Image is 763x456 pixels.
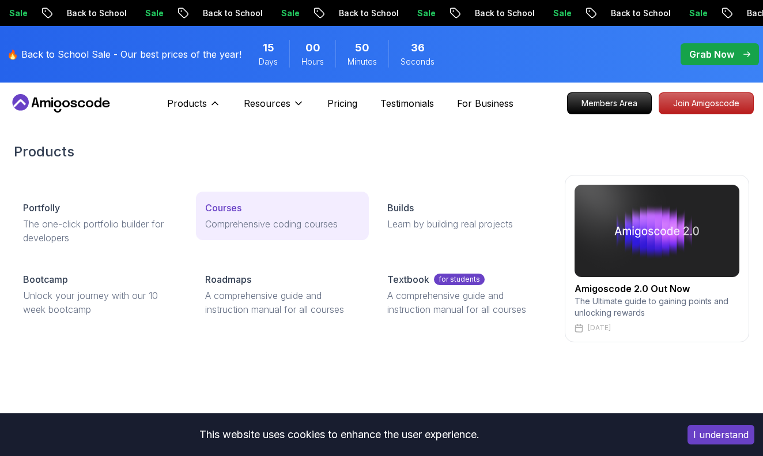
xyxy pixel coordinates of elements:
[330,8,408,19] p: Back to School
[23,217,177,245] p: The one-click portfolio builder for developers
[378,263,551,326] a: Textbookfor studentsA comprehensive guide and instruction manual for all courses
[23,201,60,215] p: Portfolly
[466,8,544,19] p: Back to School
[244,96,290,110] p: Resources
[14,263,187,326] a: BootcampUnlock your journey with our 10 week bootcamp
[23,272,68,286] p: Bootcamp
[347,56,377,68] span: Minutes
[408,8,445,19] p: Sale
[689,47,734,61] p: Grab Now
[680,8,717,19] p: Sale
[387,201,414,215] p: Builds
[588,323,611,332] p: [DATE]
[196,263,369,326] a: RoadmapsA comprehensive guide and instruction manual for all courses
[327,96,357,110] a: Pricing
[659,92,754,114] a: Join Amigoscode
[205,201,241,215] p: Courses
[387,217,542,231] p: Learn by building real projects
[434,274,485,285] p: for students
[575,296,739,319] p: The Ultimate guide to gaining points and unlocking rewards
[205,217,360,231] p: Comprehensive coding courses
[355,40,369,56] span: 50 Minutes
[688,425,754,444] button: Accept cookies
[544,8,581,19] p: Sale
[378,192,551,240] a: BuildsLearn by building real projects
[575,185,739,277] img: amigoscode 2.0
[136,8,173,19] p: Sale
[659,93,753,114] p: Join Amigoscode
[196,192,369,240] a: CoursesComprehensive coding courses
[305,40,320,56] span: 0 Hours
[14,143,749,161] h2: Products
[205,272,251,286] p: Roadmaps
[263,40,274,56] span: 15 Days
[9,422,670,447] div: This website uses cookies to enhance the user experience.
[567,92,652,114] a: Members Area
[457,96,513,110] a: For Business
[167,96,221,119] button: Products
[380,96,434,110] a: Testimonials
[259,56,278,68] span: Days
[205,289,360,316] p: A comprehensive guide and instruction manual for all courses
[14,192,187,254] a: PortfollyThe one-click portfolio builder for developers
[23,289,177,316] p: Unlock your journey with our 10 week bootcamp
[301,56,324,68] span: Hours
[7,47,241,61] p: 🔥 Back to School Sale - Our best prices of the year!
[167,96,207,110] p: Products
[272,8,309,19] p: Sale
[194,8,272,19] p: Back to School
[401,56,435,68] span: Seconds
[411,40,425,56] span: 36 Seconds
[244,96,304,119] button: Resources
[565,175,749,342] a: amigoscode 2.0Amigoscode 2.0 Out NowThe Ultimate guide to gaining points and unlocking rewards[DATE]
[568,93,651,114] p: Members Area
[387,272,429,286] p: Textbook
[602,8,680,19] p: Back to School
[58,8,136,19] p: Back to School
[575,282,739,296] h2: Amigoscode 2.0 Out Now
[387,289,542,316] p: A comprehensive guide and instruction manual for all courses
